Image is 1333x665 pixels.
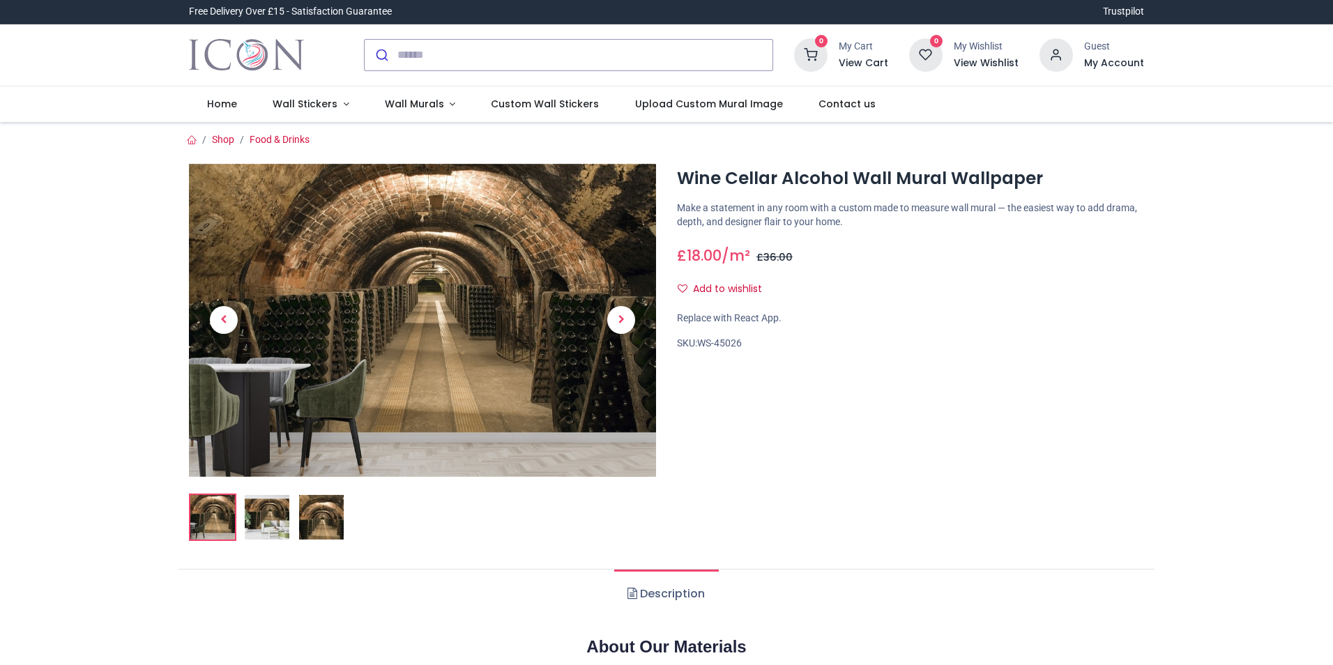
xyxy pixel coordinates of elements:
a: Trustpilot [1103,5,1144,19]
div: My Cart [839,40,888,54]
span: Custom Wall Stickers [491,97,599,111]
a: My Account [1084,56,1144,70]
a: 0 [909,48,943,59]
sup: 0 [930,35,943,48]
img: WS-45026-02 [245,495,289,540]
span: Wall Murals [385,97,444,111]
span: £ [756,250,793,264]
div: SKU: [677,337,1144,351]
h1: Wine Cellar Alcohol Wall Mural Wallpaper [677,167,1144,190]
span: £ [677,245,722,266]
a: Logo of Icon Wall Stickers [189,36,304,75]
a: Shop [212,134,234,145]
span: Contact us [818,97,876,111]
div: Replace with React App. [677,312,1144,326]
span: Wall Stickers [273,97,337,111]
span: Next [607,306,635,334]
a: Previous [189,211,259,429]
a: Wall Stickers [254,86,367,123]
button: Add to wishlistAdd to wishlist [677,277,774,301]
a: Description [614,570,718,618]
span: /m² [722,245,750,266]
img: WS-45026-03 [299,495,344,540]
button: Submit [365,40,397,70]
div: Guest [1084,40,1144,54]
span: 18.00 [687,245,722,266]
a: View Cart [839,56,888,70]
div: My Wishlist [954,40,1019,54]
span: Previous [210,306,238,334]
span: 36.00 [763,250,793,264]
img: Wine Cellar Alcohol Wall Mural Wallpaper [190,495,235,540]
a: View Wishlist [954,56,1019,70]
span: Upload Custom Mural Image [635,97,783,111]
h2: About Our Materials [189,635,1144,659]
p: Make a statement in any room with a custom made to measure wall mural — the easiest way to add dr... [677,201,1144,229]
i: Add to wishlist [678,284,687,293]
img: Icon Wall Stickers [189,36,304,75]
span: Home [207,97,237,111]
img: Wine Cellar Alcohol Wall Mural Wallpaper [189,164,656,477]
a: Next [586,211,656,429]
div: Free Delivery Over £15 - Satisfaction Guarantee [189,5,392,19]
span: WS-45026 [697,337,742,349]
a: Food & Drinks [250,134,310,145]
a: 0 [794,48,828,59]
sup: 0 [815,35,828,48]
a: Wall Murals [367,86,473,123]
